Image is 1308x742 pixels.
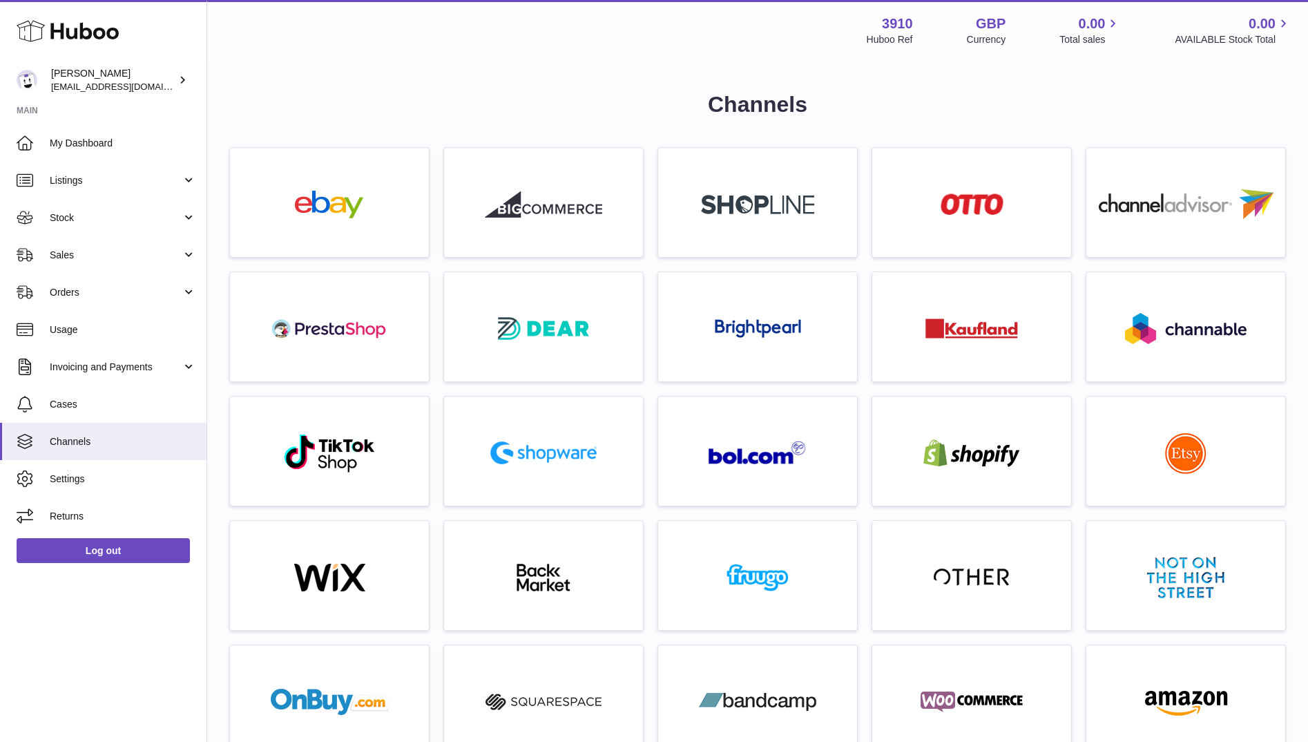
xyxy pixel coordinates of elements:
[50,211,182,225] span: Stock
[715,319,801,339] img: roseta-brightpearl
[283,433,376,473] img: roseta-tiktokshop
[17,70,37,91] img: max@shopogolic.net
[913,688,1030,716] img: woocommerce
[451,279,636,374] a: roseta-dear
[271,564,388,591] img: wix
[976,15,1006,33] strong: GBP
[50,510,196,523] span: Returns
[1079,15,1106,33] span: 0.00
[665,528,850,623] a: fruugo
[1059,33,1121,46] span: Total sales
[913,439,1030,467] img: shopify
[941,193,1003,215] img: roseta-otto
[1093,528,1278,623] a: notonthehighstreet
[1175,33,1291,46] span: AVAILABLE Stock Total
[882,15,913,33] strong: 3910
[50,435,196,448] span: Channels
[1175,15,1291,46] a: 0.00 AVAILABLE Stock Total
[451,155,636,250] a: roseta-bigcommerce
[51,67,175,93] div: [PERSON_NAME]
[451,403,636,499] a: roseta-shopware
[699,564,816,591] img: fruugo
[879,279,1064,374] a: roseta-kaufland
[50,137,196,150] span: My Dashboard
[485,564,602,591] img: backmarket
[237,279,422,374] a: roseta-prestashop
[17,538,190,563] a: Log out
[50,473,196,486] span: Settings
[229,90,1286,120] h1: Channels
[50,398,196,411] span: Cases
[1093,155,1278,250] a: roseta-channel-advisor
[1093,279,1278,374] a: roseta-channable
[1127,688,1244,716] img: amazon
[485,688,602,716] img: squarespace
[934,567,1010,588] img: other
[494,313,593,344] img: roseta-dear
[271,191,388,218] img: ebay
[1249,15,1276,33] span: 0.00
[925,318,1018,339] img: roseta-kaufland
[879,528,1064,623] a: other
[699,688,816,716] img: bandcamp
[50,249,182,262] span: Sales
[271,688,388,716] img: onbuy
[50,286,182,299] span: Orders
[1059,15,1121,46] a: 0.00 Total sales
[665,155,850,250] a: roseta-shopline
[271,315,388,343] img: roseta-prestashop
[50,361,182,374] span: Invoicing and Payments
[879,155,1064,250] a: roseta-otto
[1093,403,1278,499] a: roseta-etsy
[709,441,807,465] img: roseta-bol
[51,81,203,92] span: [EMAIL_ADDRESS][DOMAIN_NAME]
[867,33,913,46] div: Huboo Ref
[1165,432,1206,474] img: roseta-etsy
[701,195,814,214] img: roseta-shopline
[665,403,850,499] a: roseta-bol
[237,403,422,499] a: roseta-tiktokshop
[237,528,422,623] a: wix
[485,436,602,470] img: roseta-shopware
[50,174,182,187] span: Listings
[237,155,422,250] a: ebay
[967,33,1006,46] div: Currency
[1125,313,1247,344] img: roseta-channable
[451,528,636,623] a: backmarket
[1147,557,1224,598] img: notonthehighstreet
[1099,189,1273,219] img: roseta-channel-advisor
[879,403,1064,499] a: shopify
[485,191,602,218] img: roseta-bigcommerce
[665,279,850,374] a: roseta-brightpearl
[50,323,196,336] span: Usage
